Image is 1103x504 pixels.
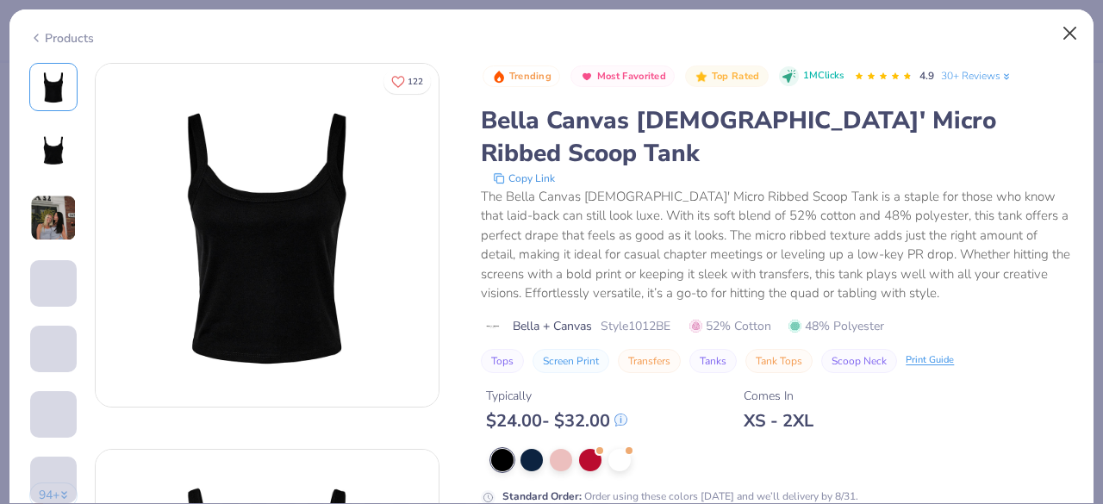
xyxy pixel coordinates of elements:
button: Like [383,69,431,94]
img: Top Rated sort [695,70,708,84]
span: Bella + Canvas [513,317,592,335]
div: Comes In [744,387,813,405]
div: The Bella Canvas [DEMOGRAPHIC_DATA]' Micro Ribbed Scoop Tank is a staple for those who know that ... [481,187,1074,303]
span: Most Favorited [597,72,666,81]
div: Print Guide [906,353,954,368]
strong: Standard Order : [502,489,582,503]
img: Trending sort [492,70,506,84]
span: 48% Polyester [788,317,884,335]
span: 1M Clicks [803,69,844,84]
img: Most Favorited sort [580,70,594,84]
button: Badge Button [685,65,768,88]
button: copy to clipboard [488,170,560,187]
button: Transfers [618,349,681,373]
div: Products [29,29,94,47]
div: Order using these colors [DATE] and we’ll delivery by 8/31. [502,488,858,504]
button: Badge Button [483,65,560,88]
button: Tanks [689,349,737,373]
button: Scoop Neck [821,349,897,373]
div: 4.9 Stars [854,63,913,90]
button: Screen Print [533,349,609,373]
div: Typically [486,387,627,405]
button: Close [1054,17,1087,50]
button: Badge Button [570,65,675,88]
img: User generated content [30,307,33,353]
button: Tank Tops [745,349,813,373]
a: 30+ Reviews [941,68,1013,84]
div: XS - 2XL [744,410,813,432]
img: User generated content [30,438,33,484]
span: 4.9 [919,69,934,83]
span: Top Rated [712,72,760,81]
span: 122 [408,78,423,86]
div: $ 24.00 - $ 32.00 [486,410,627,432]
img: brand logo [481,320,504,333]
img: Back [33,132,74,173]
span: Style 1012BE [601,317,670,335]
div: Bella Canvas [DEMOGRAPHIC_DATA]' Micro Ribbed Scoop Tank [481,104,1074,170]
button: Tops [481,349,524,373]
img: Front [33,66,74,108]
img: User generated content [30,195,77,241]
img: User generated content [30,372,33,419]
span: Trending [509,72,551,81]
img: Front [96,64,439,407]
span: 52% Cotton [689,317,771,335]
